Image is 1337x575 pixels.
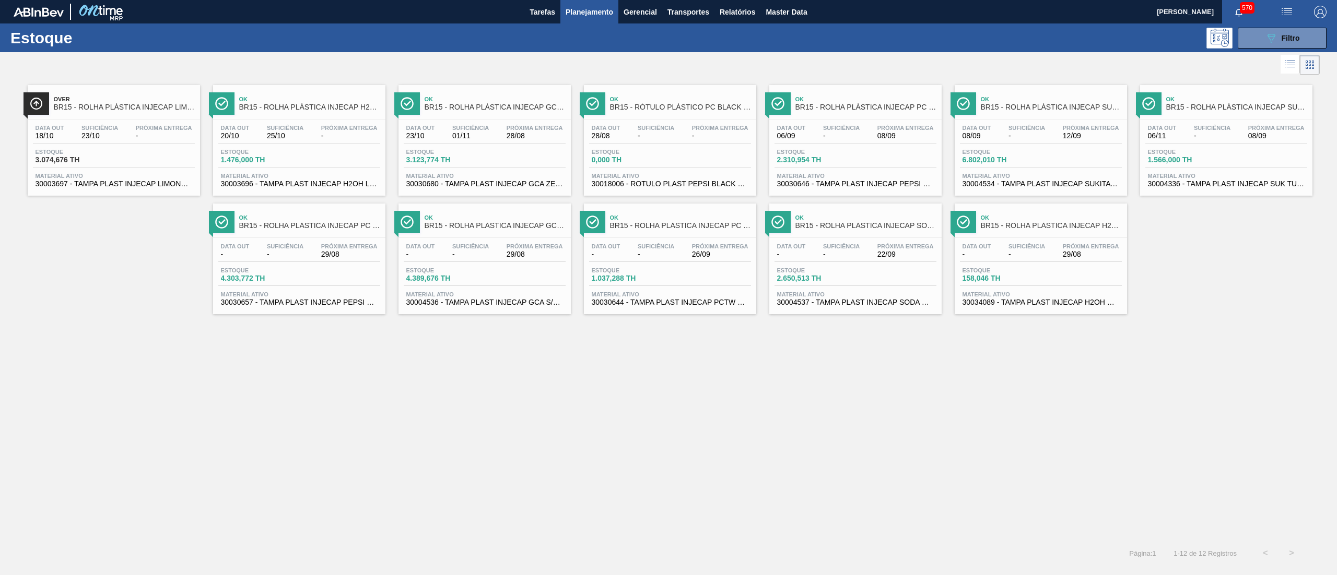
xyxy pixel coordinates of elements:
[576,77,761,196] a: ÍconeOkBR15 - RÓTULO PLÁSTICO PC BLACK 2PACK1L HData out28/08Suficiência-Próxima Entrega-Estoque0...
[777,125,806,131] span: Data out
[771,215,784,229] img: Ícone
[963,180,1119,188] span: 30004534 - TAMPA PLAST INJECAP SUKITA S/LINER
[761,77,947,196] a: ÍconeOkBR15 - ROLHA PLÁSTICA INJECAP PC ZERO SHORTData out06/09Suficiência-Próxima Entrega08/09Es...
[877,132,934,140] span: 08/09
[1008,243,1045,249] span: Suficiência
[877,243,934,249] span: Próxima Entrega
[692,250,748,258] span: 26/09
[1132,77,1318,196] a: ÍconeOkBR15 - ROLHA PLÁSTICA INJECAP SUKITA TUBAINA SHORTData out06/11Suficiência-Próxima Entrega...
[947,196,1132,314] a: ÍconeOkBR15 - ROLHA PLÁSTICA INJECAP H2OH CITRUS SHORTData out-Suficiência-Próxima Entrega29/08Es...
[592,180,748,188] span: 30018006 - ROTULO PLAST PEPSI BLACK 1L H 2PACK1L
[963,243,991,249] span: Data out
[507,243,563,249] span: Próxima Entrega
[1281,6,1293,18] img: userActions
[610,222,751,230] span: BR15 - ROLHA PLÁSTICA INJECAP PC TW SHORT
[586,215,599,229] img: Ícone
[221,298,378,306] span: 30030657 - TAMPA PLAST INJECAP PEPSI NIV24
[221,243,250,249] span: Data out
[30,97,43,110] img: Ícone
[610,103,751,111] span: BR15 - RÓTULO PLÁSTICO PC BLACK 2PACK1L H
[1282,34,1300,42] span: Filtro
[321,132,378,140] span: -
[638,243,674,249] span: Suficiência
[1240,2,1254,14] span: 570
[221,180,378,188] span: 30003696 - TAMPA PLAST INJECAP H2OH LIMAO S/LINER
[981,214,1122,221] span: Ok
[795,222,936,230] span: BR15 - ROLHA PLÁSTICA INJECAP SODA SHORT
[406,267,479,273] span: Estoque
[401,97,414,110] img: Ícone
[777,132,806,140] span: 06/09
[36,156,109,164] span: 3.074,676 TH
[406,291,563,297] span: Material ativo
[406,156,479,164] span: 3.123,774 TH
[1063,243,1119,249] span: Próxima Entrega
[267,125,303,131] span: Suficiência
[406,149,479,155] span: Estoque
[221,156,294,164] span: 1.476,000 TH
[592,173,748,179] span: Material ativo
[406,298,563,306] span: 30004536 - TAMPA PLAST INJECAP GCA S/LINER
[321,125,378,131] span: Próxima Entrega
[81,125,118,131] span: Suficiência
[1148,173,1305,179] span: Material ativo
[1194,125,1230,131] span: Suficiência
[406,243,435,249] span: Data out
[267,243,303,249] span: Suficiência
[1129,549,1156,557] span: Página : 1
[1063,132,1119,140] span: 12/09
[761,196,947,314] a: ÍconeOkBR15 - ROLHA PLÁSTICA INJECAP SODA SHORTData out-Suficiência-Próxima Entrega22/09Estoque2....
[592,274,665,282] span: 1.037,288 TH
[963,125,991,131] span: Data out
[267,132,303,140] span: 25/10
[452,132,489,140] span: 01/11
[1238,28,1327,49] button: Filtro
[36,173,192,179] span: Material ativo
[221,291,378,297] span: Material ativo
[586,97,599,110] img: Ícone
[1008,125,1045,131] span: Suficiência
[425,222,566,230] span: BR15 - ROLHA PLÁSTICA INJECAP GCA SHORT
[1008,250,1045,258] span: -
[1063,125,1119,131] span: Próxima Entrega
[1252,540,1279,566] button: <
[1148,125,1177,131] span: Data out
[963,173,1119,179] span: Material ativo
[425,96,566,102] span: Ok
[963,274,1036,282] span: 158,046 TH
[401,215,414,229] img: Ícone
[406,274,479,282] span: 4.389,676 TH
[638,125,674,131] span: Suficiência
[777,267,850,273] span: Estoque
[221,250,250,258] span: -
[1194,132,1230,140] span: -
[321,250,378,258] span: 29/08
[1008,132,1045,140] span: -
[221,125,250,131] span: Data out
[963,156,1036,164] span: 6.802,010 TH
[36,132,64,140] span: 18/10
[36,180,192,188] span: 30003697 - TAMPA PLAST INJECAP LIMONETO S/LINER
[221,149,294,155] span: Estoque
[963,298,1119,306] span: 30034089 - TAMPA PLAST INJECAP H2OH CITRUS S/LINER
[1063,250,1119,258] span: 29/08
[777,250,806,258] span: -
[957,97,970,110] img: Ícone
[624,6,657,18] span: Gerencial
[963,132,991,140] span: 08/09
[963,267,1036,273] span: Estoque
[777,291,934,297] span: Material ativo
[81,132,118,140] span: 23/10
[1148,149,1221,155] span: Estoque
[777,298,934,306] span: 30004537 - TAMPA PLAST INJECAP SODA S/LINER
[592,267,665,273] span: Estoque
[795,214,936,221] span: Ok
[215,215,228,229] img: Ícone
[507,250,563,258] span: 29/08
[692,243,748,249] span: Próxima Entrega
[507,125,563,131] span: Próxima Entrega
[777,173,934,179] span: Material ativo
[530,6,555,18] span: Tarefas
[406,125,435,131] span: Data out
[566,6,613,18] span: Planejamento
